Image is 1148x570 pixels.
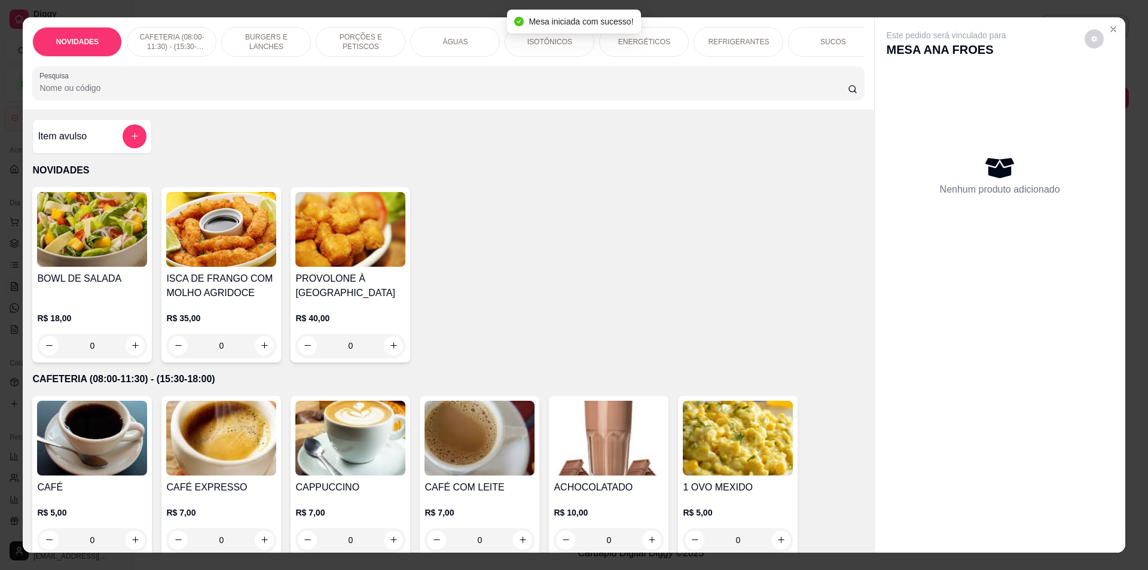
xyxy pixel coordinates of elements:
[442,37,468,47] p: ÁGUAS
[683,401,793,475] img: product-image
[295,192,405,267] img: product-image
[384,336,403,355] button: increase-product-quantity
[166,272,276,300] h4: ISCA DE FRANGO COM MOLHO AGRIDOCE
[39,336,59,355] button: decrease-product-quantity
[298,336,317,355] button: decrease-product-quantity
[425,401,535,475] img: product-image
[56,37,99,47] p: NOVIDADES
[554,507,664,519] p: R$ 10,00
[32,372,864,386] p: CAFETERIA (08:00-11:30) - (15:30-18:00)
[295,401,405,475] img: product-image
[642,531,661,550] button: increase-product-quantity
[554,401,664,475] img: product-image
[685,531,704,550] button: decrease-product-quantity
[166,312,276,324] p: R$ 35,00
[295,480,405,495] h4: CAPPUCCINO
[513,531,532,550] button: increase-product-quantity
[514,17,524,26] span: check-circle
[169,531,188,550] button: decrease-product-quantity
[37,401,147,475] img: product-image
[618,37,670,47] p: ENERGÉTICOS
[554,480,664,495] h4: ACHOCOLATADO
[326,32,395,51] p: PORÇÕES E PETISCOS
[425,480,535,495] h4: CAFÉ COM LEITE
[39,531,59,550] button: decrease-product-quantity
[38,129,87,144] h4: Item avulso
[295,272,405,300] h4: PROVOLONE À [GEOGRAPHIC_DATA]
[295,312,405,324] p: R$ 40,00
[940,182,1060,197] p: Nenhum produto adicionado
[231,32,301,51] p: BURGERS E LANCHES
[1104,20,1123,39] button: Close
[529,17,633,26] span: Mesa iniciada com sucesso!
[887,29,1006,41] p: Este pedido será vinculado para
[708,37,769,47] p: REFRIGERANTES
[126,336,145,355] button: increase-product-quantity
[123,124,146,148] button: add-separate-item
[887,41,1006,58] p: MESA ANA FROES
[425,507,535,519] p: R$ 7,00
[166,192,276,267] img: product-image
[37,507,147,519] p: R$ 5,00
[126,531,145,550] button: increase-product-quantity
[384,531,403,550] button: increase-product-quantity
[556,531,575,550] button: decrease-product-quantity
[683,507,793,519] p: R$ 5,00
[527,37,572,47] p: ISOTÔNICOS
[298,531,317,550] button: decrease-product-quantity
[820,37,846,47] p: SUCOS
[137,32,206,51] p: CAFETERIA (08:00-11:30) - (15:30-18:00)
[37,272,147,286] h4: BOWL DE SALADA
[32,163,864,178] p: NOVIDADES
[683,480,793,495] h4: 1 OVO MEXIDO
[169,336,188,355] button: decrease-product-quantity
[771,531,790,550] button: increase-product-quantity
[39,82,847,94] input: Pesquisa
[295,507,405,519] p: R$ 7,00
[427,531,446,550] button: decrease-product-quantity
[1085,29,1104,48] button: decrease-product-quantity
[37,480,147,495] h4: CAFÉ
[255,336,274,355] button: increase-product-quantity
[37,312,147,324] p: R$ 18,00
[39,71,73,81] label: Pesquisa
[166,401,276,475] img: product-image
[166,507,276,519] p: R$ 7,00
[37,192,147,267] img: product-image
[166,480,276,495] h4: CAFÉ EXPRESSO
[255,531,274,550] button: increase-product-quantity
